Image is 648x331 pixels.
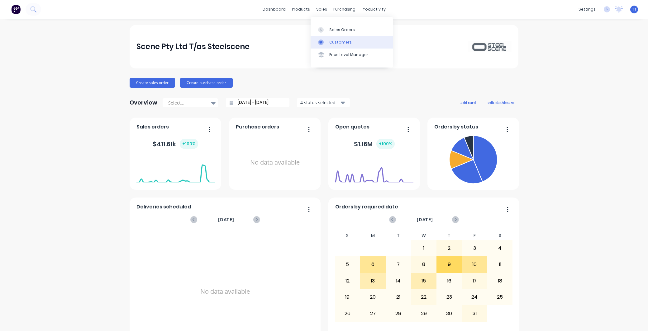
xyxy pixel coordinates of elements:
[488,273,512,289] div: 18
[360,257,385,272] div: 6
[329,27,355,33] div: Sales Orders
[153,139,198,149] div: $ 411.61k
[411,289,436,305] div: 22
[311,49,393,61] a: Price Level Manager
[335,123,369,131] span: Open quotes
[360,305,385,321] div: 27
[376,139,395,149] div: + 100 %
[436,231,462,240] div: T
[313,5,330,14] div: sales
[180,139,198,149] div: + 100 %
[136,123,169,131] span: Sales orders
[437,240,462,256] div: 2
[434,123,478,131] span: Orders by status
[488,289,512,305] div: 25
[335,289,360,305] div: 19
[437,305,462,321] div: 30
[360,289,385,305] div: 20
[335,203,398,211] span: Orders by required date
[335,257,360,272] div: 5
[488,257,512,272] div: 11
[386,273,411,289] div: 14
[330,5,359,14] div: purchasing
[468,41,512,52] img: Scene Pty Ltd T/as Steelscene
[130,96,157,109] div: Overview
[354,139,395,149] div: $ 1.16M
[329,52,368,58] div: Price Level Manager
[462,257,487,272] div: 10
[136,203,191,211] span: Deliveries scheduled
[236,133,314,192] div: No data available
[487,231,513,240] div: S
[311,23,393,36] a: Sales Orders
[411,231,436,240] div: W
[411,240,436,256] div: 1
[437,273,462,289] div: 16
[359,5,389,14] div: productivity
[311,36,393,49] a: Customers
[360,273,385,289] div: 13
[462,273,487,289] div: 17
[335,305,360,321] div: 26
[437,257,462,272] div: 9
[335,231,360,240] div: S
[329,40,352,45] div: Customers
[411,273,436,289] div: 15
[236,123,279,131] span: Purchase orders
[488,240,512,256] div: 4
[360,231,386,240] div: M
[386,257,411,272] div: 7
[575,5,599,14] div: settings
[297,98,350,107] button: 4 status selected
[462,231,487,240] div: F
[417,216,433,223] span: [DATE]
[289,5,313,14] div: products
[411,305,436,321] div: 29
[632,7,636,12] span: TT
[180,78,233,88] button: Create purchase order
[335,273,360,289] div: 12
[218,216,234,223] span: [DATE]
[456,98,480,106] button: add card
[386,289,411,305] div: 21
[300,99,340,106] div: 4 status selected
[260,5,289,14] a: dashboard
[411,257,436,272] div: 8
[462,305,487,321] div: 31
[462,289,487,305] div: 24
[437,289,462,305] div: 23
[386,305,411,321] div: 28
[462,240,487,256] div: 3
[130,78,175,88] button: Create sales order
[136,40,250,53] div: Scene Pty Ltd T/as Steelscene
[386,231,411,240] div: T
[11,5,21,14] img: Factory
[484,98,518,106] button: edit dashboard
